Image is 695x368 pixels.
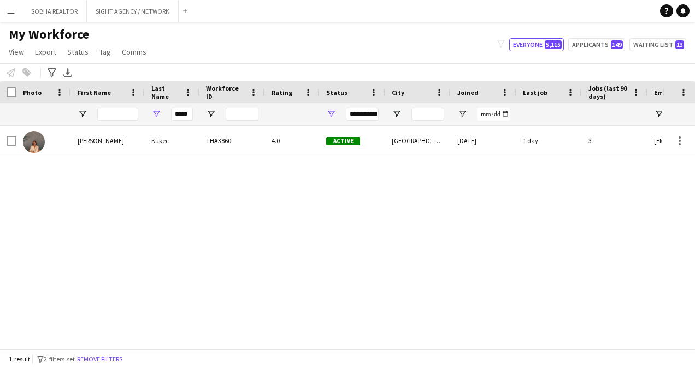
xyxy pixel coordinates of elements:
[99,47,111,57] span: Tag
[654,88,672,97] span: Email
[31,45,61,59] a: Export
[523,88,547,97] span: Last job
[675,40,684,49] span: 13
[206,109,216,119] button: Open Filter Menu
[117,45,151,59] a: Comms
[568,38,625,51] button: Applicants149
[477,108,510,121] input: Joined Filter Input
[75,353,125,365] button: Remove filters
[9,47,24,57] span: View
[97,108,138,121] input: First Name Filter Input
[582,126,647,156] div: 3
[9,26,89,43] span: My Workforce
[385,126,451,156] div: [GEOGRAPHIC_DATA]
[629,38,686,51] button: Waiting list13
[35,47,56,57] span: Export
[95,45,115,59] a: Tag
[23,131,45,153] img: Kristina Kukec
[326,109,336,119] button: Open Filter Menu
[22,1,87,22] button: SOBHA REALTOR
[23,88,42,97] span: Photo
[78,109,87,119] button: Open Filter Menu
[611,40,623,49] span: 149
[457,109,467,119] button: Open Filter Menu
[45,66,58,79] app-action-btn: Advanced filters
[516,126,582,156] div: 1 day
[78,88,111,97] span: First Name
[122,47,146,57] span: Comms
[654,109,664,119] button: Open Filter Menu
[226,108,258,121] input: Workforce ID Filter Input
[265,126,320,156] div: 4.0
[451,126,516,156] div: [DATE]
[392,88,404,97] span: City
[199,126,265,156] div: THA3860
[457,88,479,97] span: Joined
[392,109,402,119] button: Open Filter Menu
[151,84,180,100] span: Last Name
[588,84,628,100] span: Jobs (last 90 days)
[171,108,193,121] input: Last Name Filter Input
[71,126,145,156] div: [PERSON_NAME]
[44,355,75,363] span: 2 filters set
[326,88,347,97] span: Status
[509,38,564,51] button: Everyone5,115
[87,1,179,22] button: SIGHT AGENCY / NETWORK
[326,137,360,145] span: Active
[4,45,28,59] a: View
[61,66,74,79] app-action-btn: Export XLSX
[67,47,89,57] span: Status
[272,88,292,97] span: Rating
[63,45,93,59] a: Status
[145,126,199,156] div: Kukec
[545,40,562,49] span: 5,115
[411,108,444,121] input: City Filter Input
[151,109,161,119] button: Open Filter Menu
[206,84,245,100] span: Workforce ID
